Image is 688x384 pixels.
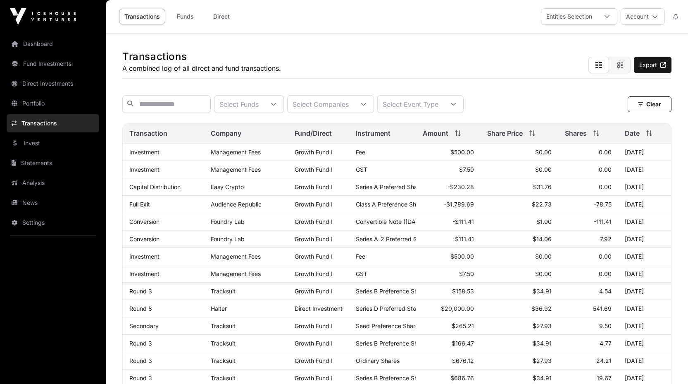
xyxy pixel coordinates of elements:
button: Clear [628,96,671,112]
a: Investment [129,166,160,173]
span: Seed Preference Shares [356,322,421,329]
a: Full Exit [129,201,150,208]
span: 0.00 [599,183,612,190]
a: Foundry Lab [211,218,245,225]
span: Company [211,128,241,138]
span: Amount [423,128,448,138]
span: -78.75 [594,201,612,208]
div: Select Companies [288,96,354,113]
a: Investment [129,253,160,260]
span: Fund/Direct [295,128,332,138]
a: Conversion [129,218,160,225]
span: $0.00 [535,270,552,277]
a: Statements [7,154,99,172]
span: Direct Investment [295,305,343,312]
a: Direct [205,9,238,24]
div: Select Event Type [378,96,443,113]
a: Growth Fund I [295,235,333,242]
a: Growth Fund I [295,218,333,225]
a: Growth Fund I [295,201,333,208]
td: [DATE] [618,265,671,283]
a: Portfolio [7,94,99,113]
td: [DATE] [618,230,671,248]
span: Transaction [129,128,167,138]
button: Account [621,8,665,25]
td: -$230.28 [416,178,481,196]
td: [DATE] [618,283,671,300]
span: Instrument [356,128,390,138]
span: Shares [565,128,587,138]
a: Tracksuit [211,374,236,382]
td: -$111.41 [416,213,481,230]
span: Series A-2 Preferred Stock [356,235,429,242]
span: 0.00 [599,149,612,156]
a: Analysis [7,174,99,192]
span: Convertible Note ([DATE]) [356,218,426,225]
span: 4.54 [599,288,612,295]
a: Easy Crypto [211,183,244,190]
td: $20,000.00 [416,300,481,317]
a: Settings [7,214,99,232]
div: Entities Selection [541,9,597,24]
h1: Transactions [122,50,281,63]
span: Series B Preference Shares [356,374,429,382]
p: Management Fees [211,253,281,260]
span: $27.93 [533,322,552,329]
span: 7.92 [600,235,612,242]
span: GST [356,270,367,277]
td: $265.21 [416,317,481,335]
span: Series D Preferred Stock [356,305,423,312]
a: Investment [129,149,160,156]
a: Round 8 [129,305,152,312]
td: $158.53 [416,283,481,300]
td: $7.50 [416,265,481,283]
a: Round 3 [129,374,152,382]
span: -111.41 [594,218,612,225]
td: $7.50 [416,161,481,178]
a: Growth Fund I [295,183,333,190]
span: Series B Preference Shares [356,288,429,295]
a: Capital Distribution [129,183,181,190]
a: Growth Fund I [295,166,333,173]
img: Icehouse Ventures Logo [10,8,76,25]
td: $166.47 [416,335,481,352]
a: Investment [129,270,160,277]
span: $22.73 [532,201,552,208]
span: $36.92 [531,305,552,312]
a: Growth Fund I [295,374,333,382]
a: Conversion [129,235,160,242]
a: Dashboard [7,35,99,53]
span: $27.93 [533,357,552,364]
span: 4.77 [600,340,612,347]
a: Tracksuit [211,340,236,347]
td: [DATE] [618,144,671,161]
span: 0.00 [599,253,612,260]
td: $500.00 [416,248,481,265]
span: $34.91 [533,340,552,347]
td: [DATE] [618,213,671,230]
a: Growth Fund I [295,340,333,347]
span: Share Price [487,128,523,138]
span: Ordinary Shares [356,357,400,364]
a: Audience Republic [211,201,262,208]
a: Growth Fund I [295,357,333,364]
td: [DATE] [618,196,671,213]
span: $1.00 [536,218,552,225]
a: Secondary [129,322,159,329]
span: 541.69 [593,305,612,312]
iframe: Chat Widget [647,344,688,384]
span: Fee [356,149,365,156]
td: -$1,789.69 [416,196,481,213]
span: $34.91 [533,374,552,382]
p: Management Fees [211,270,281,277]
a: Tracksuit [211,288,236,295]
span: $14.06 [533,235,552,242]
a: Invest [7,134,99,152]
a: Growth Fund I [295,270,333,277]
a: Fund Investments [7,55,99,73]
td: [DATE] [618,248,671,265]
td: [DATE] [618,352,671,370]
span: 0.00 [599,270,612,277]
a: Round 3 [129,288,152,295]
a: Direct Investments [7,74,99,93]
